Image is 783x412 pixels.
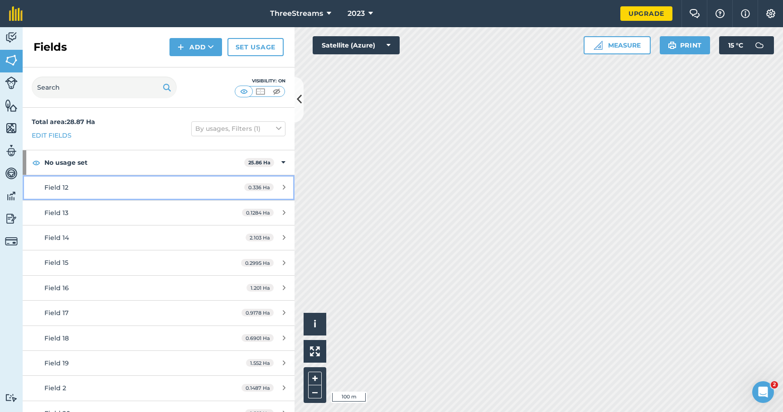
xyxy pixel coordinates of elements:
a: Field 142.103 Ha [23,225,295,250]
img: svg+xml;base64,PD94bWwgdmVyc2lvbj0iMS4wIiBlbmNvZGluZz0idXRmLTgiPz4KPCEtLSBHZW5lcmF0b3I6IEFkb2JlIE... [5,31,18,44]
span: 2 [771,381,778,388]
img: svg+xml;base64,PD94bWwgdmVyc2lvbj0iMS4wIiBlbmNvZGluZz0idXRmLTgiPz4KPCEtLSBHZW5lcmF0b3I6IEFkb2JlIE... [5,189,18,203]
img: svg+xml;base64,PHN2ZyB4bWxucz0iaHR0cDovL3d3dy53My5vcmcvMjAwMC9zdmciIHdpZHRoPSI1MCIgaGVpZ2h0PSI0MC... [271,87,282,96]
a: Field 191.552 Ha [23,351,295,375]
img: svg+xml;base64,PD94bWwgdmVyc2lvbj0iMS4wIiBlbmNvZGluZz0idXRmLTgiPz4KPCEtLSBHZW5lcmF0b3I6IEFkb2JlIE... [5,144,18,158]
a: Field 180.6901 Ha [23,326,295,350]
button: i [304,313,326,335]
span: Field 15 [44,259,68,267]
span: 0.1284 Ha [242,209,274,216]
img: svg+xml;base64,PD94bWwgdmVyc2lvbj0iMS4wIiBlbmNvZGluZz0idXRmLTgiPz4KPCEtLSBHZW5lcmF0b3I6IEFkb2JlIE... [750,36,768,54]
a: Edit fields [32,130,72,140]
span: 0.6901 Ha [242,334,274,342]
span: Field 18 [44,334,69,342]
span: 0.9178 Ha [242,309,274,316]
span: 2023 [348,8,365,19]
img: svg+xml;base64,PD94bWwgdmVyc2lvbj0iMS4wIiBlbmNvZGluZz0idXRmLTgiPz4KPCEtLSBHZW5lcmF0b3I6IEFkb2JlIE... [5,212,18,225]
img: svg+xml;base64,PHN2ZyB4bWxucz0iaHR0cDovL3d3dy53My5vcmcvMjAwMC9zdmciIHdpZHRoPSI1NiIgaGVpZ2h0PSI2MC... [5,121,18,135]
a: Field 20.1487 Ha [23,376,295,400]
span: Field 19 [44,359,69,367]
a: Field 130.1284 Ha [23,201,295,225]
button: + [308,372,322,385]
a: Set usage [227,38,284,56]
span: 15 ° C [728,36,743,54]
a: Upgrade [620,6,672,21]
strong: No usage set [44,150,244,175]
img: svg+xml;base64,PD94bWwgdmVyc2lvbj0iMS4wIiBlbmNvZGluZz0idXRmLTgiPz4KPCEtLSBHZW5lcmF0b3I6IEFkb2JlIE... [5,393,18,402]
img: svg+xml;base64,PHN2ZyB4bWxucz0iaHR0cDovL3d3dy53My5vcmcvMjAwMC9zdmciIHdpZHRoPSIxOSIgaGVpZ2h0PSIyNC... [668,40,677,51]
strong: 25.86 Ha [248,159,271,166]
img: A cog icon [765,9,776,18]
button: Add [169,38,222,56]
img: svg+xml;base64,PHN2ZyB4bWxucz0iaHR0cDovL3d3dy53My5vcmcvMjAwMC9zdmciIHdpZHRoPSI1MCIgaGVpZ2h0PSI0MC... [255,87,266,96]
button: By usages, Filters (1) [191,121,285,136]
img: svg+xml;base64,PD94bWwgdmVyc2lvbj0iMS4wIiBlbmNvZGluZz0idXRmLTgiPz4KPCEtLSBHZW5lcmF0b3I6IEFkb2JlIE... [5,235,18,248]
img: svg+xml;base64,PHN2ZyB4bWxucz0iaHR0cDovL3d3dy53My5vcmcvMjAwMC9zdmciIHdpZHRoPSI1MCIgaGVpZ2h0PSI0MC... [238,87,250,96]
img: Four arrows, one pointing top left, one top right, one bottom right and the last bottom left [310,346,320,356]
div: Visibility: On [235,77,285,85]
span: 0.1487 Ha [242,384,274,392]
button: Satellite (Azure) [313,36,400,54]
button: – [308,385,322,398]
span: 2.103 Ha [246,234,274,241]
img: svg+xml;base64,PD94bWwgdmVyc2lvbj0iMS4wIiBlbmNvZGluZz0idXRmLTgiPz4KPCEtLSBHZW5lcmF0b3I6IEFkb2JlIE... [5,167,18,180]
span: 1.552 Ha [246,359,274,367]
img: svg+xml;base64,PHN2ZyB4bWxucz0iaHR0cDovL3d3dy53My5vcmcvMjAwMC9zdmciIHdpZHRoPSIxNyIgaGVpZ2h0PSIxNy... [741,8,750,19]
button: 15 °C [719,36,774,54]
a: Field 120.336 Ha [23,175,295,200]
span: Field 17 [44,309,68,317]
img: Two speech bubbles overlapping with the left bubble in the forefront [689,9,700,18]
button: Measure [584,36,651,54]
span: 0.2995 Ha [241,259,274,267]
h2: Fields [34,40,67,54]
span: 0.336 Ha [244,183,274,191]
img: svg+xml;base64,PHN2ZyB4bWxucz0iaHR0cDovL3d3dy53My5vcmcvMjAwMC9zdmciIHdpZHRoPSI1NiIgaGVpZ2h0PSI2MC... [5,53,18,67]
span: Field 14 [44,234,69,242]
span: i [314,318,316,330]
div: No usage set25.86 Ha [23,150,295,175]
span: Field 12 [44,183,68,192]
input: Search [32,77,177,98]
strong: Total area : 28.87 Ha [32,118,95,126]
span: Field 13 [44,209,68,217]
img: svg+xml;base64,PHN2ZyB4bWxucz0iaHR0cDovL3d3dy53My5vcmcvMjAwMC9zdmciIHdpZHRoPSI1NiIgaGVpZ2h0PSI2MC... [5,99,18,112]
iframe: Intercom live chat [752,381,774,403]
img: svg+xml;base64,PD94bWwgdmVyc2lvbj0iMS4wIiBlbmNvZGluZz0idXRmLTgiPz4KPCEtLSBHZW5lcmF0b3I6IEFkb2JlIE... [5,77,18,89]
button: Print [660,36,710,54]
span: ThreeStreams [270,8,323,19]
a: Field 170.9178 Ha [23,301,295,325]
span: 1.201 Ha [246,284,274,292]
img: svg+xml;base64,PHN2ZyB4bWxucz0iaHR0cDovL3d3dy53My5vcmcvMjAwMC9zdmciIHdpZHRoPSIxOCIgaGVpZ2h0PSIyNC... [32,157,40,168]
a: Field 150.2995 Ha [23,250,295,275]
a: Field 161.201 Ha [23,276,295,300]
span: Field 2 [44,384,66,392]
span: Field 16 [44,284,69,292]
img: svg+xml;base64,PHN2ZyB4bWxucz0iaHR0cDovL3d3dy53My5vcmcvMjAwMC9zdmciIHdpZHRoPSIxOSIgaGVpZ2h0PSIyNC... [163,82,171,93]
img: A question mark icon [715,9,725,18]
img: Ruler icon [594,41,603,50]
img: svg+xml;base64,PHN2ZyB4bWxucz0iaHR0cDovL3d3dy53My5vcmcvMjAwMC9zdmciIHdpZHRoPSIxNCIgaGVpZ2h0PSIyNC... [178,42,184,53]
img: fieldmargin Logo [9,6,23,21]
